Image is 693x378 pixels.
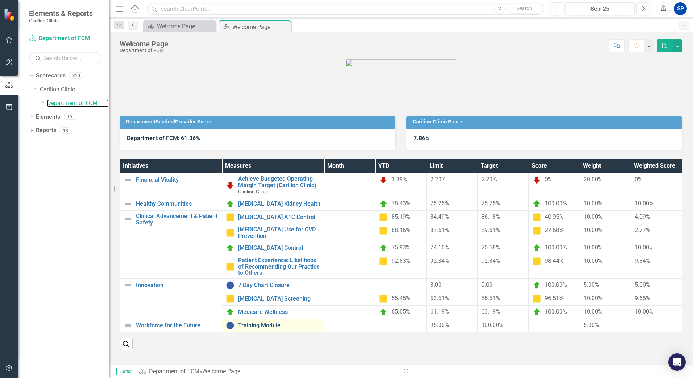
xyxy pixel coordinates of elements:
img: Caution [226,262,235,271]
td: Double-Click to Edit Right Click for Context Menu [120,211,222,279]
span: 3.00 [430,281,441,288]
img: Below Plan [379,176,388,184]
span: 10.00% [584,257,602,264]
a: Financial Vitality [136,177,218,183]
a: Reports [36,126,56,135]
div: » [139,367,395,376]
input: Search ClearPoint... [147,3,544,15]
span: Editor [116,368,135,375]
a: Workforce for the Future [136,322,218,329]
span: 10.00% [584,200,602,207]
span: 0% [545,176,552,183]
h3: Department/Section/Provider Score [126,119,392,125]
td: Double-Click to Edit Right Click for Context Menu [120,319,222,332]
span: 10.00% [584,213,602,220]
span: 98.44% [545,257,564,264]
a: Department of FCM [149,368,199,375]
span: 100.00% [545,200,567,207]
img: ClearPoint Strategy [4,8,16,21]
span: 75.75% [481,200,500,207]
span: 63.19% [481,308,500,315]
a: Department of FCM [29,34,101,43]
a: [MEDICAL_DATA] Use for CVD Prevention [238,226,320,239]
img: Below Plan [532,176,541,184]
img: On Target [379,308,388,316]
input: Search Below... [29,52,101,64]
span: 5.00% [584,322,599,328]
img: No Information [226,321,235,330]
span: 0.00 [481,281,493,288]
div: 18 [60,127,71,134]
td: Double-Click to Edit Right Click for Context Menu [222,278,324,292]
div: Department of FCM [120,48,168,53]
a: 7 Day Chart Closure [238,282,320,289]
a: Innovation [136,282,218,289]
span: 96.51% [545,295,564,302]
span: 92.84% [481,257,500,264]
span: Elements & Reports [29,9,93,18]
img: On Target [379,199,388,208]
span: 5.00% [584,281,599,288]
td: Double-Click to Edit Right Click for Context Menu [222,173,324,197]
a: Medicare Wellness [238,309,320,315]
div: Sep-25 [568,5,632,13]
span: 75.93% [391,244,410,251]
a: [MEDICAL_DATA] A1C Control [238,214,320,220]
button: Sep-25 [565,2,635,15]
button: SP [674,2,687,15]
img: Not Defined [124,176,132,184]
span: 0% [635,176,642,183]
img: Caution [226,228,235,237]
span: 10.00% [635,244,653,251]
span: 65.05% [391,308,410,315]
img: Caution [532,257,541,266]
small: Carilion Clinic [29,18,93,24]
td: Double-Click to Edit Right Click for Context Menu [120,197,222,211]
span: 53.51% [430,295,449,302]
div: 19 [64,114,75,120]
td: Double-Click to Edit Right Click for Context Menu [222,211,324,224]
img: Not Defined [124,281,132,290]
img: On Target [226,244,235,252]
a: [MEDICAL_DATA] Control [238,245,320,251]
span: Search [516,5,532,11]
img: Caution [532,213,541,222]
img: Caution [532,294,541,303]
img: Caution [226,294,235,303]
img: Caution [379,213,388,222]
span: 84.49% [430,213,449,220]
span: 10.00% [635,308,653,315]
span: 40.95% [545,213,564,220]
span: 78.43% [391,200,410,207]
a: Elements [36,113,60,121]
img: On Target [532,281,541,290]
span: 85.19% [391,213,410,220]
img: On Target [226,308,235,316]
a: Department of FCM [47,99,109,108]
span: 89.61% [481,227,500,234]
span: 10.00% [584,244,602,251]
span: 9.84% [635,257,650,264]
td: Double-Click to Edit Right Click for Context Menu [222,319,324,332]
span: 4.09% [635,213,650,220]
span: Carilion Clinic [238,189,268,194]
span: 10.00% [584,227,602,234]
span: 75.58% [481,244,500,251]
span: 92.34% [430,257,449,264]
span: 100.00% [545,308,567,315]
img: Not Defined [124,215,132,224]
span: 100.00% [481,322,503,328]
img: Not Defined [124,199,132,208]
div: 310 [69,73,83,79]
span: 5.00% [635,281,650,288]
a: [MEDICAL_DATA] Kidney Health [238,201,320,207]
td: Double-Click to Edit Right Click for Context Menu [222,255,324,279]
span: 55.45% [391,295,410,302]
div: Open Intercom Messenger [668,353,686,371]
button: Search [506,4,543,14]
span: 88.16% [391,227,410,234]
span: 10.00% [584,295,602,302]
img: carilion%20clinic%20logo%202.0.png [346,59,456,106]
td: Double-Click to Edit Right Click for Context Menu [222,292,324,305]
